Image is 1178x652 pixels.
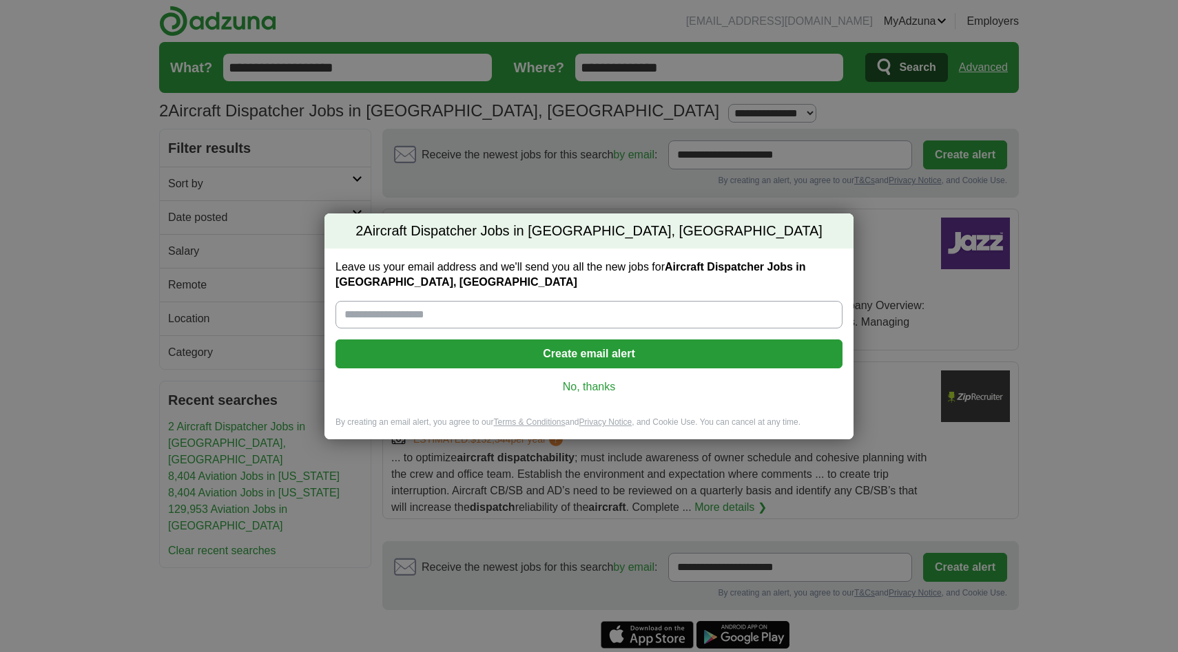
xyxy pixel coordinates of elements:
h2: Aircraft Dispatcher Jobs in [GEOGRAPHIC_DATA], [GEOGRAPHIC_DATA] [324,213,854,249]
div: By creating an email alert, you agree to our and , and Cookie Use. You can cancel at any time. [324,417,854,439]
a: Privacy Notice [579,417,632,427]
button: Create email alert [335,339,843,368]
a: Terms & Conditions [493,417,565,427]
span: 2 [355,222,363,241]
label: Leave us your email address and we'll send you all the new jobs for [335,260,843,290]
a: No, thanks [347,379,831,395]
